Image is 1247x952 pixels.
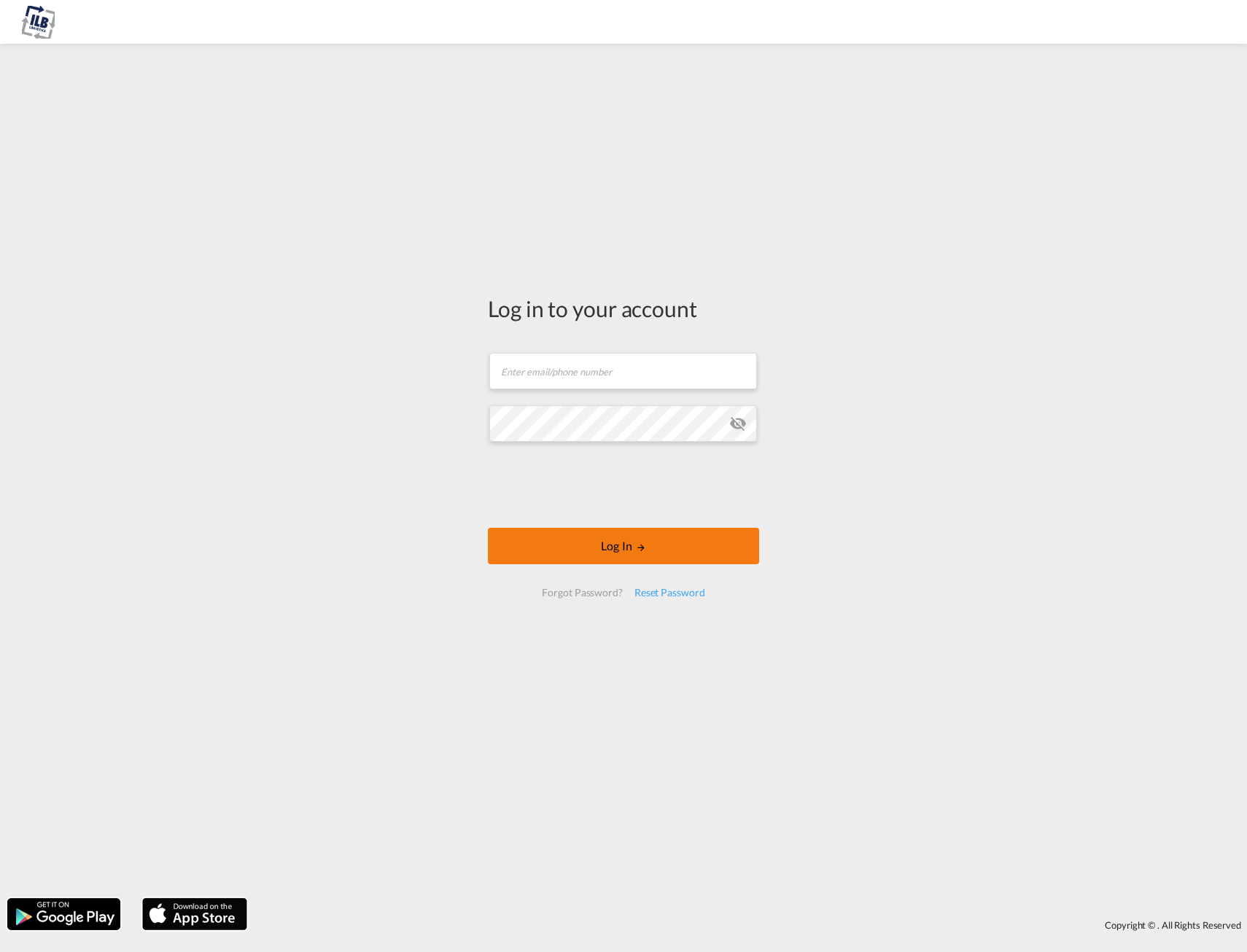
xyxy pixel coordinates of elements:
[513,456,734,513] iframe: reCAPTCHA
[488,528,759,564] button: LOGIN
[141,897,249,932] img: apple.png
[488,293,759,324] div: Log in to your account
[22,6,55,39] img: 625ebc90a5f611efb2de8361e036ac32.png
[489,353,757,389] input: Enter email/phone number
[255,913,1247,937] div: Copyright © . All Rights Reserved
[536,580,628,606] div: Forgot Password?
[729,415,747,432] md-icon: icon-eye-off
[6,897,122,932] img: google.png
[629,580,711,606] div: Reset Password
